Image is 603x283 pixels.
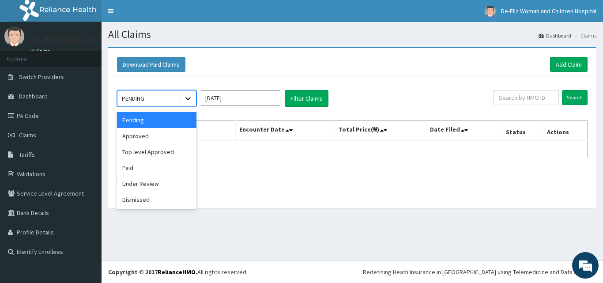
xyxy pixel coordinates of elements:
a: Dashboard [539,32,571,39]
div: Under Review [117,176,196,192]
div: Pending [117,112,196,128]
div: Minimize live chat window [145,4,166,26]
th: Status [502,121,543,141]
textarea: Type your message and hit 'Enter' [4,189,168,220]
img: d_794563401_company_1708531726252_794563401 [16,44,36,66]
button: Download Paid Claims [117,57,185,72]
div: Paid [117,160,196,176]
th: Encounter Date [236,121,335,141]
strong: Copyright © 2017 . [108,268,197,276]
li: Claims [572,32,596,39]
a: Add Claim [550,57,588,72]
h1: All Claims [108,29,596,40]
div: Chat with us now [46,49,148,61]
span: We're online! [51,85,122,174]
div: Top level Approved [117,144,196,160]
div: Redefining Heath Insurance in [GEOGRAPHIC_DATA] using Telemedicine and Data Science! [363,268,596,276]
span: Tariffs [19,151,35,158]
th: Total Price(₦) [335,121,426,141]
a: Online [31,48,52,54]
footer: All rights reserved. [102,260,603,283]
input: Search [562,90,588,105]
img: User Image [485,6,496,17]
span: Claims [19,131,36,139]
span: Switch Providers [19,73,64,81]
div: PENDING [122,94,144,103]
th: Date Filed [426,121,502,141]
th: Actions [543,121,587,141]
button: Filter Claims [285,90,328,107]
div: Approved [117,128,196,144]
a: RelianceHMO [158,268,196,276]
p: De-Ellz Woman and Children Hospital [31,36,158,44]
input: Select Month and Year [201,90,280,106]
div: Dismissed [117,192,196,208]
img: User Image [4,26,24,46]
input: Search by HMO ID [493,90,559,105]
span: Dashboard [19,92,48,100]
span: De-Ellz Woman and Children Hospital [501,7,596,15]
